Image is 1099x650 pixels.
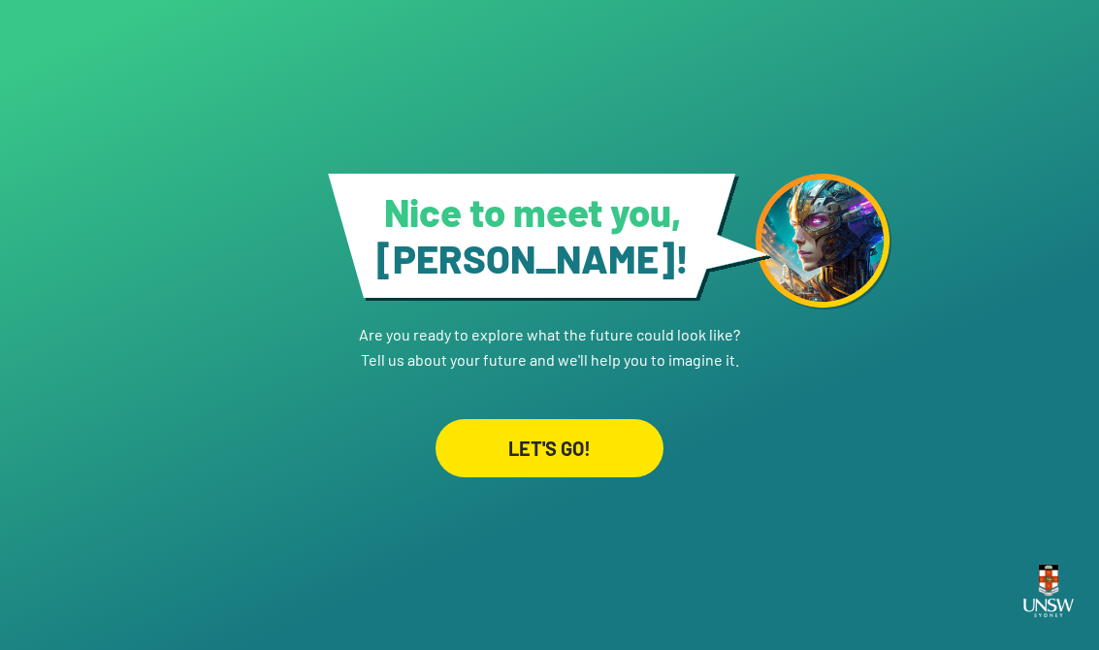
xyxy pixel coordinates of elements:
[354,188,712,281] h1: Nice to meet you,
[756,174,891,309] img: android
[436,373,663,477] a: LET'S GO!
[436,419,663,477] div: LET'S GO!
[359,301,740,373] p: Are you ready to explore what the future could look like? Tell us about your future and we'll hel...
[1016,553,1082,629] img: UNSW
[376,235,689,281] span: [PERSON_NAME] !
